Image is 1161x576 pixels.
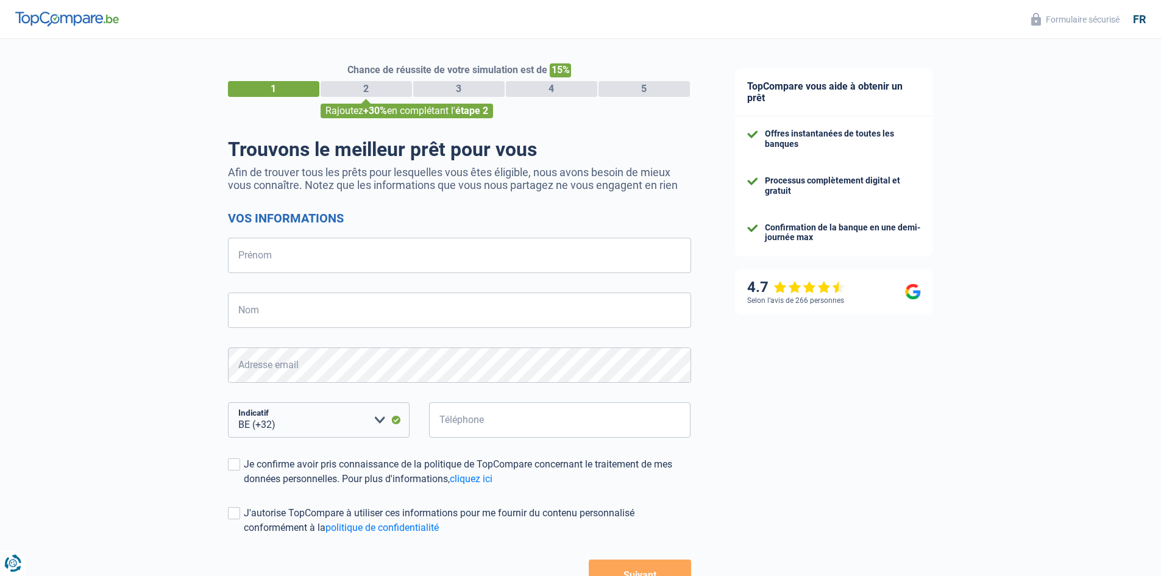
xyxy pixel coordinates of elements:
[228,166,691,191] p: Afin de trouver tous les prêts pour lesquelles vous êtes éligible, nous avons besoin de mieux vou...
[321,104,493,118] div: Rajoutez en complétant l'
[550,63,571,77] span: 15%
[747,279,845,296] div: 4.7
[413,81,505,97] div: 3
[363,105,387,116] span: +30%
[765,222,921,243] div: Confirmation de la banque en une demi-journée max
[321,81,412,97] div: 2
[244,506,691,535] div: J'autorise TopCompare à utiliser ces informations pour me fournir du contenu personnalisé conform...
[765,129,921,149] div: Offres instantanées de toutes les banques
[455,105,488,116] span: étape 2
[325,522,439,533] a: politique de confidentialité
[735,68,933,116] div: TopCompare vous aide à obtenir un prêt
[747,296,844,305] div: Selon l’avis de 266 personnes
[228,138,691,161] h1: Trouvons le meilleur prêt pour vous
[598,81,690,97] div: 5
[506,81,597,97] div: 4
[15,12,119,26] img: TopCompare Logo
[1133,13,1146,26] div: fr
[1024,9,1127,29] button: Formulaire sécurisé
[347,64,547,76] span: Chance de réussite de votre simulation est de
[450,473,492,485] a: cliquez ici
[244,457,691,486] div: Je confirme avoir pris connaissance de la politique de TopCompare concernant le traitement de mes...
[228,211,691,226] h2: Vos informations
[228,81,319,97] div: 1
[765,176,921,196] div: Processus complètement digital et gratuit
[429,402,691,438] input: 401020304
